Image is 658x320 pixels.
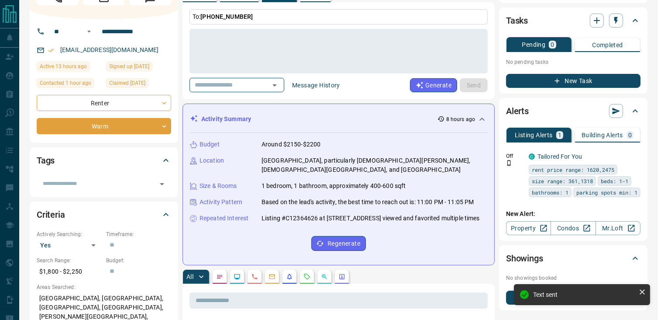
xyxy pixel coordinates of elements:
[262,181,406,191] p: 1 bedroom, 1 bathroom, approximately 400-600 sqft
[269,273,276,280] svg: Emails
[156,178,168,190] button: Open
[533,291,635,298] div: Text sent
[37,95,171,111] div: Renter
[551,42,554,48] p: 0
[262,156,487,174] p: [GEOGRAPHIC_DATA], particularly [DEMOGRAPHIC_DATA][PERSON_NAME], [DEMOGRAPHIC_DATA][GEOGRAPHIC_DA...
[506,248,641,269] div: Showings
[37,150,171,171] div: Tags
[37,230,102,238] p: Actively Searching:
[506,104,529,118] h2: Alerts
[37,62,102,74] div: Mon Sep 15 2025
[582,132,623,138] p: Building Alerts
[37,208,65,222] h2: Criteria
[529,153,535,160] div: condos.ca
[537,153,582,160] a: Tailored For You
[522,42,545,48] p: Pending
[532,165,614,174] span: rent price range: 1620,2475
[506,251,543,265] h2: Showings
[262,198,474,207] p: Based on the lead's activity, the best time to reach out is: 11:00 PM - 11:05 PM
[40,79,91,87] span: Contacted 1 hour ago
[216,273,223,280] svg: Notes
[37,78,102,90] div: Mon Sep 15 2025
[532,177,593,185] span: size range: 361,1318
[410,78,457,92] button: Generate
[106,62,171,74] div: Mon Sep 08 2025
[234,273,241,280] svg: Lead Browsing Activity
[506,101,641,122] div: Alerts
[506,221,551,235] a: Property
[84,26,94,37] button: Open
[321,273,328,280] svg: Opportunities
[506,160,512,166] svg: Push Notification Only
[628,132,632,138] p: 0
[37,153,55,167] h2: Tags
[37,238,102,252] div: Yes
[506,152,524,160] p: Off
[551,221,596,235] a: Condos
[186,274,193,280] p: All
[48,47,54,53] svg: Email Verified
[201,115,251,124] p: Activity Summary
[596,221,641,235] a: Mr.Loft
[506,274,641,282] p: No showings booked
[515,132,553,138] p: Listing Alerts
[303,273,310,280] svg: Requests
[200,181,237,191] p: Size & Rooms
[592,42,623,48] p: Completed
[60,46,159,53] a: [EMAIL_ADDRESS][DOMAIN_NAME]
[338,273,345,280] svg: Agent Actions
[251,273,258,280] svg: Calls
[37,257,102,264] p: Search Range:
[506,14,528,28] h2: Tasks
[506,209,641,219] p: New Alert:
[601,177,628,185] span: beds: 1-1
[106,230,171,238] p: Timeframe:
[506,56,641,69] p: No pending tasks
[200,140,220,149] p: Budget
[506,291,641,305] button: New Showing
[558,132,562,138] p: 1
[106,78,171,90] div: Tue Sep 09 2025
[190,111,487,127] div: Activity Summary8 hours ago
[37,283,171,291] p: Areas Searched:
[262,214,480,223] p: Listing #C12364626 at [STREET_ADDRESS] viewed and favorited multiple times
[40,62,87,71] span: Active 13 hours ago
[286,273,293,280] svg: Listing Alerts
[200,214,248,223] p: Repeated Interest
[287,78,345,92] button: Message History
[506,10,641,31] div: Tasks
[200,198,242,207] p: Activity Pattern
[37,118,171,134] div: Warm
[109,79,145,87] span: Claimed [DATE]
[106,257,171,264] p: Budget:
[109,62,149,71] span: Signed up [DATE]
[446,115,475,123] p: 8 hours ago
[576,188,637,197] span: parking spots min: 1
[311,236,366,251] button: Regenerate
[189,9,488,24] p: To:
[37,264,102,279] p: $1,800 - $2,250
[37,204,171,225] div: Criteria
[200,13,253,20] span: [PHONE_NUMBER]
[506,74,641,88] button: New Task
[269,79,281,91] button: Open
[200,156,224,165] p: Location
[262,140,320,149] p: Around $2150-$2200
[532,188,568,197] span: bathrooms: 1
